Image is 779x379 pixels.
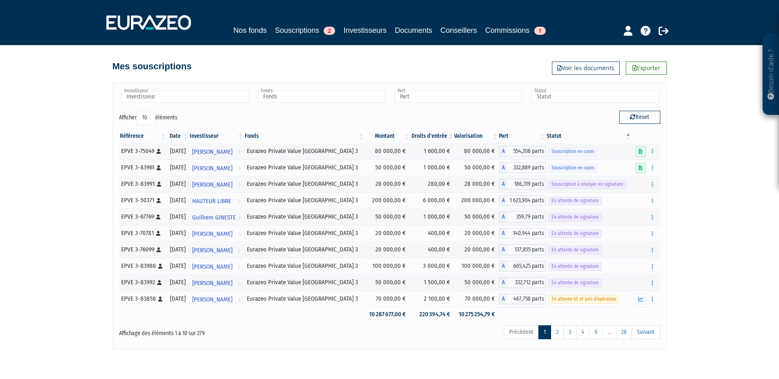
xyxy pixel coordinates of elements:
[238,194,241,209] i: Voir l'investisseur
[619,111,660,124] button: Reset
[507,212,546,222] span: 359,79 parts
[192,177,232,192] span: [PERSON_NAME]
[192,243,232,258] span: [PERSON_NAME]
[238,144,241,160] i: Voir l'investisseur
[247,163,362,172] div: Eurazeo Private Value [GEOGRAPHIC_DATA] 3
[365,129,410,143] th: Montant: activer pour trier la colonne par ordre croissant
[549,180,626,188] span: Souscription à envoyer en signature
[454,307,499,322] td: 10 275 254,79 €
[170,262,186,270] div: [DATE]
[365,291,410,307] td: 70 000,00 €
[121,163,164,172] div: EPVE 3-83961
[121,229,164,237] div: EPVE 3-70781
[507,228,546,239] span: 140,944 parts
[499,162,507,173] span: A
[121,180,164,188] div: EPVE 3-83991
[189,176,244,192] a: [PERSON_NAME]
[247,180,362,188] div: Eurazeo Private Value [GEOGRAPHIC_DATA] 3
[499,228,546,239] div: A - Eurazeo Private Value Europe 3
[454,192,499,209] td: 200 000,00 €
[499,129,546,143] th: Part: activer pour trier la colonne par ordre croissant
[238,276,241,291] i: Voir l'investisseur
[189,291,244,307] a: [PERSON_NAME]
[119,324,338,338] div: Affichage des éléments 1 à 10 sur 279
[365,242,410,258] td: 20 000,00 €
[170,196,186,205] div: [DATE]
[499,244,507,255] span: A
[454,242,499,258] td: 20 000,00 €
[410,307,454,322] td: 220 394,74 €
[499,162,546,173] div: A - Eurazeo Private Value Europe 3
[106,15,191,30] img: 1732889491-logotype_eurazeo_blanc_rvb.png
[365,143,410,160] td: 80 000,00 €
[499,228,507,239] span: A
[549,213,602,221] span: En attente de signature
[157,280,162,285] i: [Français] Personne physique
[365,176,410,192] td: 28 000,00 €
[121,278,164,287] div: EPVE 3-83992
[156,215,161,219] i: [Français] Personne physique
[589,325,602,339] a: 5
[549,197,602,205] span: En attente de signature
[365,160,410,176] td: 50 000,00 €
[192,144,232,160] span: [PERSON_NAME]
[275,25,335,37] a: Souscriptions2
[499,195,507,206] span: A
[499,212,546,222] div: A - Eurazeo Private Value Europe 3
[626,62,667,75] a: Exporter
[170,295,186,303] div: [DATE]
[238,259,241,274] i: Voir l'investisseur
[238,210,241,225] i: Voir l'investisseur
[410,176,454,192] td: 280,00 €
[549,246,602,254] span: En attente de signature
[454,176,499,192] td: 28 000,00 €
[534,27,546,35] span: 1
[247,229,362,237] div: Eurazeo Private Value [GEOGRAPHIC_DATA] 3
[410,192,454,209] td: 6 000,00 €
[507,294,546,304] span: 467,758 parts
[170,212,186,221] div: [DATE]
[137,111,155,125] select: Afficheréléments
[499,146,507,157] span: A
[499,244,546,255] div: A - Eurazeo Private Value Europe 3
[156,149,161,154] i: [Français] Personne physique
[507,277,546,288] span: 332,712 parts
[551,325,564,339] a: 2
[454,209,499,225] td: 50 000,00 €
[170,147,186,155] div: [DATE]
[156,165,161,170] i: [Français] Personne physique
[167,129,189,143] th: Date: activer pour trier la colonne par ordre croissant
[119,111,177,125] label: Afficher éléments
[499,179,507,189] span: A
[395,25,432,36] a: Documents
[454,225,499,242] td: 20 000,00 €
[121,212,164,221] div: EPVE 3-67769
[156,198,161,203] i: [Français] Personne physique
[121,147,164,155] div: EPVE 3-75049
[189,258,244,274] a: [PERSON_NAME]
[507,179,546,189] span: 186,319 parts
[507,195,546,206] span: 1 623,904 parts
[485,25,546,36] a: Commissions1
[189,225,244,242] a: [PERSON_NAME]
[576,325,590,339] a: 4
[324,27,335,35] span: 2
[365,192,410,209] td: 200 000,00 €
[766,37,776,111] p: Besoin d'aide ?
[549,148,597,155] span: Souscription en cours
[632,325,660,339] a: Suivant
[121,295,164,303] div: EPVE 3-83858
[189,192,244,209] a: HAUTEUR LIBRE
[192,292,232,307] span: [PERSON_NAME]
[549,230,602,237] span: En attente de signature
[121,245,164,254] div: EPVE 3-76099
[247,278,362,287] div: Eurazeo Private Value [GEOGRAPHIC_DATA] 3
[189,143,244,160] a: [PERSON_NAME]
[238,177,241,192] i: Voir l'investisseur
[247,262,362,270] div: Eurazeo Private Value [GEOGRAPHIC_DATA] 3
[158,297,163,301] i: [Français] Personne physique
[365,225,410,242] td: 20 000,00 €
[156,231,161,236] i: [Français] Personne physique
[247,147,362,155] div: Eurazeo Private Value [GEOGRAPHIC_DATA] 3
[247,295,362,303] div: Eurazeo Private Value [GEOGRAPHIC_DATA] 3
